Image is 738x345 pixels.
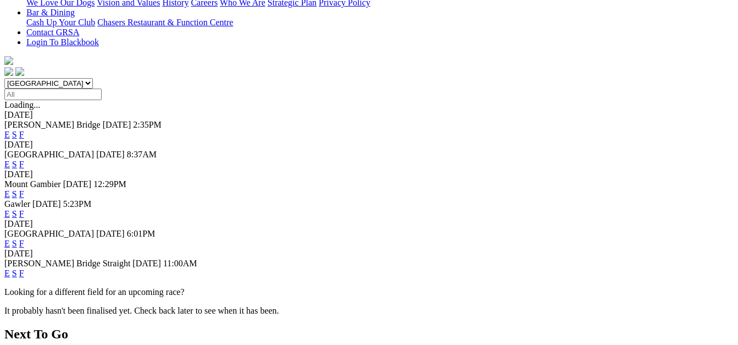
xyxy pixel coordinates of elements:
a: S [12,130,17,139]
span: 12:29PM [93,179,126,189]
span: 6:01PM [127,229,156,238]
div: [DATE] [4,219,734,229]
span: Mount Gambier [4,179,61,189]
a: F [19,239,24,248]
div: Bar & Dining [26,18,734,28]
img: facebook.svg [4,67,13,76]
a: S [12,239,17,248]
span: [DATE] [32,199,61,209]
span: 11:00AM [163,259,197,268]
div: [DATE] [4,249,734,259]
div: [DATE] [4,140,734,150]
span: 8:37AM [127,150,157,159]
a: Contact GRSA [26,28,79,37]
a: S [12,160,17,169]
h2: Next To Go [4,327,734,342]
span: [GEOGRAPHIC_DATA] [4,229,94,238]
a: S [12,209,17,218]
a: Cash Up Your Club [26,18,95,27]
a: E [4,189,10,199]
img: logo-grsa-white.png [4,56,13,65]
div: [DATE] [4,110,734,120]
span: [GEOGRAPHIC_DATA] [4,150,94,159]
span: [DATE] [96,150,125,159]
a: Chasers Restaurant & Function Centre [97,18,233,27]
a: S [12,189,17,199]
a: E [4,239,10,248]
span: [DATE] [96,229,125,238]
a: E [4,209,10,218]
span: [DATE] [103,120,131,129]
p: Looking for a different field for an upcoming race? [4,287,734,297]
a: F [19,189,24,199]
a: Bar & Dining [26,8,75,17]
a: E [4,269,10,278]
a: S [12,269,17,278]
span: Loading... [4,100,40,109]
span: [PERSON_NAME] Bridge Straight [4,259,130,268]
partial: It probably hasn't been finalised yet. Check back later to see when it has been. [4,306,279,315]
div: [DATE] [4,169,734,179]
a: E [4,160,10,169]
span: Gawler [4,199,30,209]
a: F [19,209,24,218]
span: 2:35PM [133,120,162,129]
a: Login To Blackbook [26,37,99,47]
span: [DATE] [63,179,92,189]
span: [DATE] [132,259,161,268]
input: Select date [4,89,102,100]
a: F [19,130,24,139]
img: twitter.svg [15,67,24,76]
span: [PERSON_NAME] Bridge [4,120,101,129]
a: F [19,269,24,278]
span: 5:23PM [63,199,92,209]
a: E [4,130,10,139]
a: F [19,160,24,169]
